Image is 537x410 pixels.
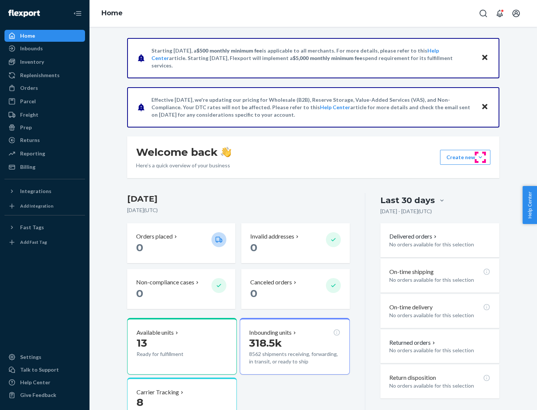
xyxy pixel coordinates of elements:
[8,10,40,17] img: Flexport logo
[241,269,349,309] button: Canceled orders 0
[249,350,340,365] p: 8562 shipments receiving, forwarding, in transit, or ready to ship
[389,338,437,347] button: Returned orders
[250,241,257,254] span: 0
[509,6,524,21] button: Open account menu
[127,193,350,205] h3: [DATE]
[389,347,490,354] p: No orders available for this selection
[151,47,474,69] p: Starting [DATE], a is applicable to all merchants. For more details, please refer to this article...
[380,208,432,215] p: [DATE] - [DATE] ( UTC )
[4,376,85,388] a: Help Center
[136,396,143,409] span: 8
[20,391,56,399] div: Give Feedback
[4,185,85,197] button: Integrations
[136,241,143,254] span: 0
[389,303,433,312] p: On-time delivery
[20,124,32,131] div: Prep
[320,104,350,110] a: Help Center
[4,109,85,121] a: Freight
[240,318,349,375] button: Inbounding units318.5k8562 shipments receiving, forwarding, in transit, or ready to ship
[127,206,350,214] p: [DATE] ( UTC )
[136,388,179,397] p: Carrier Tracking
[136,350,205,358] p: Ready for fulfillment
[127,318,237,375] button: Available units13Ready for fulfillment
[136,278,194,287] p: Non-compliance cases
[492,6,507,21] button: Open notifications
[4,161,85,173] a: Billing
[249,328,292,337] p: Inbounding units
[101,9,123,17] a: Home
[4,42,85,54] a: Inbounds
[20,203,53,209] div: Add Integration
[389,312,490,319] p: No orders available for this selection
[95,3,129,24] ol: breadcrumbs
[4,30,85,42] a: Home
[4,82,85,94] a: Orders
[293,55,362,61] span: $5,000 monthly minimum fee
[20,366,59,373] div: Talk to Support
[4,148,85,160] a: Reporting
[476,6,491,21] button: Open Search Box
[389,382,490,389] p: No orders available for this selection
[4,69,85,81] a: Replenishments
[380,195,435,206] div: Last 30 days
[4,221,85,233] button: Fast Tags
[480,102,490,113] button: Close
[4,122,85,133] a: Prep
[20,224,44,231] div: Fast Tags
[70,6,85,21] button: Close Navigation
[136,162,231,169] p: Here’s a quick overview of your business
[389,373,436,382] p: Return disposition
[4,200,85,212] a: Add Integration
[4,95,85,107] a: Parcel
[4,364,85,376] a: Talk to Support
[440,150,490,165] button: Create new
[20,353,41,361] div: Settings
[20,111,38,119] div: Freight
[221,147,231,157] img: hand-wave emoji
[151,96,474,119] p: Effective [DATE], we're updating our pricing for Wholesale (B2B), Reserve Storage, Value-Added Se...
[389,232,438,241] button: Delivered orders
[127,223,235,263] button: Orders placed 0
[20,45,43,52] div: Inbounds
[389,241,490,248] p: No orders available for this selection
[4,56,85,68] a: Inventory
[389,268,434,276] p: On-time shipping
[241,223,349,263] button: Invalid addresses 0
[197,47,262,54] span: $500 monthly minimum fee
[389,276,490,284] p: No orders available for this selection
[20,98,36,105] div: Parcel
[20,163,35,171] div: Billing
[136,287,143,300] span: 0
[20,136,40,144] div: Returns
[136,232,173,241] p: Orders placed
[20,32,35,40] div: Home
[4,389,85,401] button: Give Feedback
[20,72,60,79] div: Replenishments
[20,379,50,386] div: Help Center
[4,351,85,363] a: Settings
[20,150,45,157] div: Reporting
[522,186,537,224] button: Help Center
[20,187,51,195] div: Integrations
[4,236,85,248] a: Add Fast Tag
[127,269,235,309] button: Non-compliance cases 0
[250,232,294,241] p: Invalid addresses
[136,328,174,337] p: Available units
[250,278,292,287] p: Canceled orders
[20,58,44,66] div: Inventory
[480,53,490,63] button: Close
[4,134,85,146] a: Returns
[136,145,231,159] h1: Welcome back
[136,337,147,349] span: 13
[250,287,257,300] span: 0
[20,84,38,92] div: Orders
[20,239,47,245] div: Add Fast Tag
[249,337,282,349] span: 318.5k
